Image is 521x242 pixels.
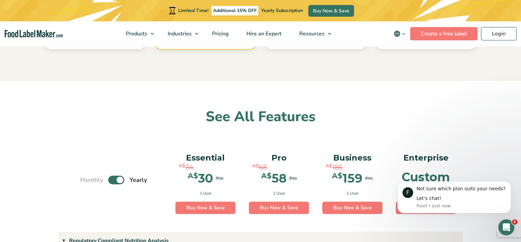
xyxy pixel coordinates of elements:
[498,219,514,235] iframe: Intercom live chat
[322,202,382,214] a: Buy Now & Save
[332,172,342,180] span: A$
[124,30,148,37] span: Products
[175,152,235,164] p: Essential
[42,108,479,126] h2: See All Features
[261,7,303,14] span: Yearly Subscription
[249,152,309,164] p: Pro
[249,202,309,214] a: Buy Now & Save
[481,27,517,40] a: Login
[365,175,373,182] span: /mo
[216,175,223,182] span: /mo
[273,190,285,196] span: 1 User
[108,176,124,184] label: Toggle
[175,202,235,214] a: Buy Now & Save
[347,190,358,196] span: 1 User
[410,27,478,40] a: Create a free label
[332,172,362,184] div: 159
[188,172,213,184] div: 30
[259,162,267,172] span: 68
[211,6,258,15] span: Additional 15% OFF
[289,175,297,182] span: /mo
[396,152,456,164] p: Enterprise
[117,21,157,46] a: Products
[238,21,289,46] a: Hire an Expert
[200,190,211,196] span: 1 User
[244,30,282,37] span: Hire an Expert
[291,21,335,46] a: Resources
[297,30,325,37] span: Resources
[166,30,192,37] span: Industries
[210,30,229,37] span: Pricing
[252,162,259,170] span: A$
[261,172,272,180] span: A$
[178,7,208,14] span: Limited Time!
[332,162,343,172] span: 186
[185,162,194,172] span: 34
[308,5,354,17] a: Buy Now & Save
[402,171,450,183] div: Custom
[326,162,332,170] span: A$
[387,171,521,224] iframe: Intercom notifications message
[130,176,147,185] span: Yearly
[322,152,382,164] p: Business
[512,219,517,225] span: 1
[203,21,236,46] a: Pricing
[159,21,202,46] a: Industries
[188,172,198,180] span: A$
[80,176,103,185] span: Monthly
[261,172,287,184] div: 58
[179,162,185,170] span: A$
